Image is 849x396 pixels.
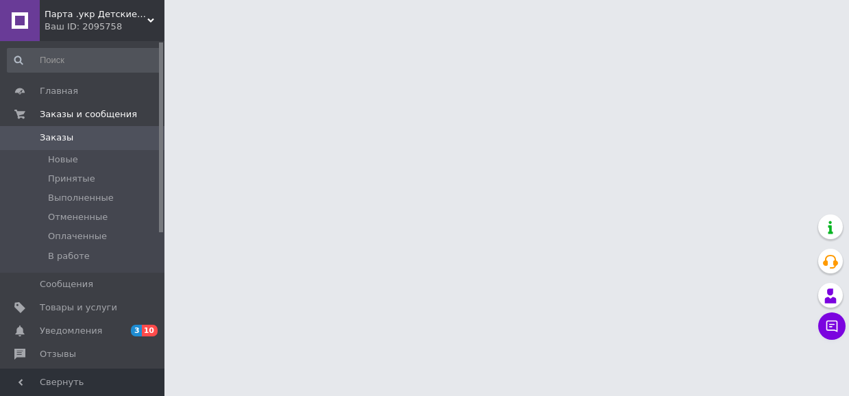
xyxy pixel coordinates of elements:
span: Выполненные [48,192,114,204]
span: 3 [131,325,142,336]
button: Чат с покупателем [818,312,846,340]
span: 10 [142,325,158,336]
span: Новые [48,153,78,166]
span: Отмененные [48,211,108,223]
span: В работе [48,250,90,262]
span: Парта .укр Детские парты, письменные столы и кресла. [45,8,147,21]
span: Заказы и сообщения [40,108,137,121]
div: Ваш ID: 2095758 [45,21,164,33]
span: Отзывы [40,348,76,360]
span: Оплаченные [48,230,107,243]
input: Поиск [7,48,162,73]
span: Заказы [40,132,73,144]
span: Принятые [48,173,95,185]
span: Уведомления [40,325,102,337]
span: Товары и услуги [40,301,117,314]
span: Сообщения [40,278,93,290]
span: Главная [40,85,78,97]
